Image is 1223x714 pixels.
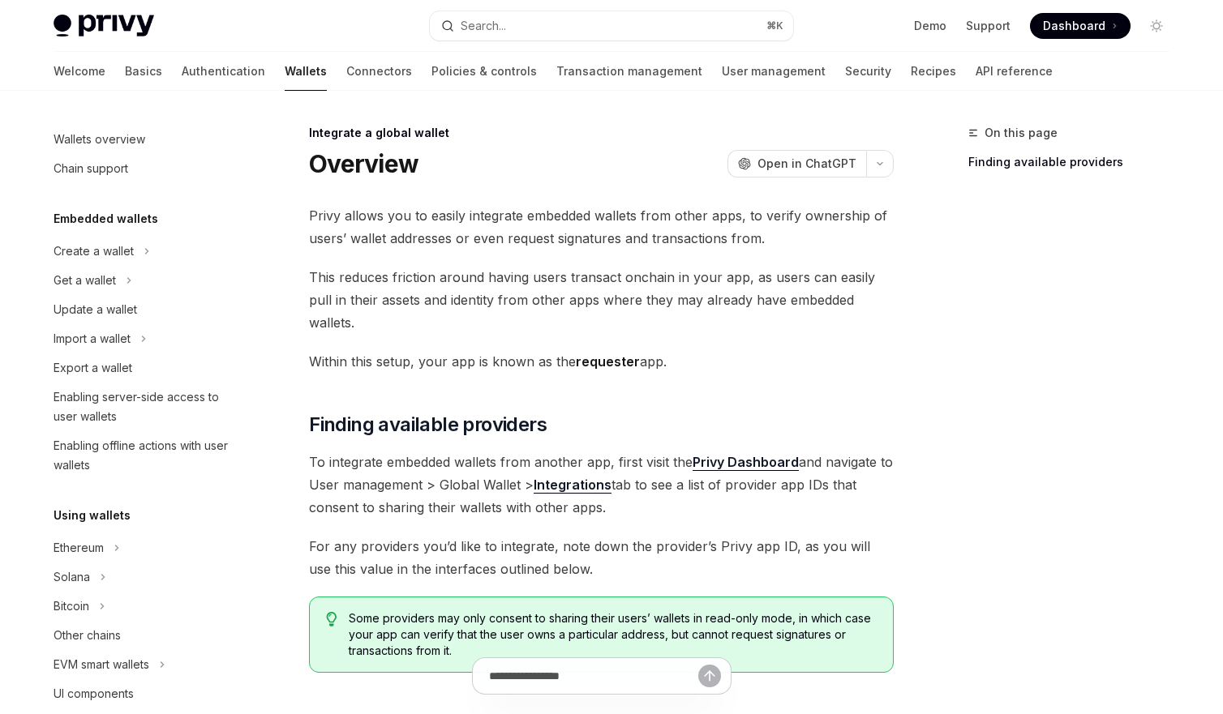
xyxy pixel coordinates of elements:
a: Authentication [182,52,265,91]
div: Chain support [54,159,128,178]
strong: Privy Dashboard [693,454,799,470]
a: Basics [125,52,162,91]
svg: Tip [326,612,337,626]
div: Search... [461,16,506,36]
span: Finding available providers [309,412,547,438]
strong: Integrations [534,477,611,493]
a: Security [845,52,891,91]
a: Recipes [911,52,956,91]
a: Support [966,18,1011,34]
span: Some providers may only consent to sharing their users’ wallets in read-only mode, in which case ... [349,610,877,659]
span: Dashboard [1043,18,1105,34]
a: Connectors [346,52,412,91]
button: Send message [698,665,721,687]
div: Wallets overview [54,130,145,149]
span: Privy allows you to easily integrate embedded wallets from other apps, to verify ownership of use... [309,204,894,250]
span: Within this setup, your app is known as the app. [309,350,894,373]
h5: Using wallets [54,506,131,525]
div: EVM smart wallets [54,655,149,674]
button: Search...⌘K [430,11,793,41]
a: Welcome [54,52,105,91]
h5: Embedded wallets [54,209,158,229]
span: For any providers you’d like to integrate, note down the provider’s Privy app ID, as you will use... [309,535,894,580]
h1: Overview [309,149,418,178]
div: Enabling offline actions with user wallets [54,436,238,475]
a: UI components [41,679,248,708]
a: Other chains [41,621,248,650]
a: Demo [914,18,946,34]
div: Import a wallet [54,329,131,348]
a: Wallets [285,52,327,91]
a: Privy Dashboard [693,454,799,471]
a: Enabling server-side access to user wallets [41,383,248,431]
button: Toggle dark mode [1144,13,1169,39]
span: ⌘ K [766,19,783,32]
div: Enabling server-side access to user wallets [54,387,238,426]
button: Open in ChatGPT [727,150,866,177]
div: Get a wallet [54,271,116,290]
div: UI components [54,684,134,703]
div: Bitcoin [54,596,89,616]
a: Dashboard [1030,13,1131,39]
span: To integrate embedded wallets from another app, first visit the and navigate to User management >... [309,451,894,519]
a: Finding available providers [968,149,1182,175]
a: Wallets overview [41,125,248,154]
a: Export a wallet [41,353,248,383]
a: Policies & controls [431,52,537,91]
div: Export a wallet [54,358,132,378]
span: This reduces friction around having users transact onchain in your app, as users can easily pull ... [309,266,894,334]
a: Update a wallet [41,295,248,324]
a: API reference [976,52,1053,91]
a: User management [722,52,826,91]
div: Ethereum [54,538,104,558]
span: Open in ChatGPT [757,156,856,172]
div: Other chains [54,626,121,645]
a: Integrations [534,477,611,494]
strong: requester [576,353,640,370]
div: Solana [54,567,90,587]
div: Integrate a global wallet [309,125,894,141]
div: Create a wallet [54,242,134,261]
a: Enabling offline actions with user wallets [41,431,248,480]
a: Transaction management [556,52,702,91]
a: Chain support [41,154,248,183]
img: light logo [54,15,154,37]
div: Update a wallet [54,300,137,319]
span: On this page [985,123,1058,143]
